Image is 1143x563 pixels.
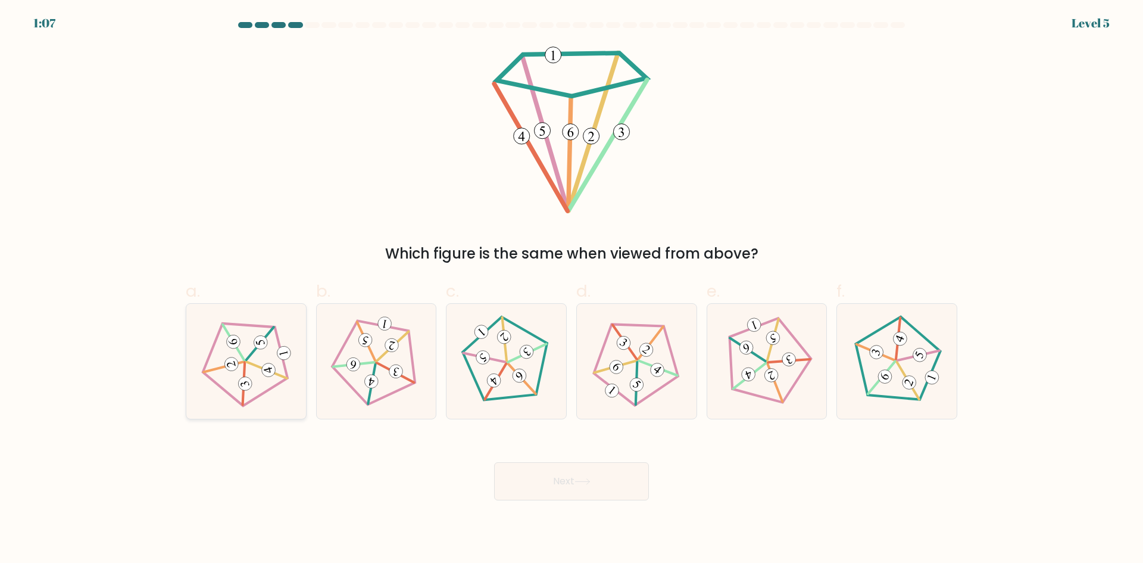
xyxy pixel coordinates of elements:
[1072,14,1110,32] div: Level 5
[836,279,845,303] span: f.
[446,279,459,303] span: c.
[707,279,720,303] span: e.
[494,462,649,500] button: Next
[33,14,55,32] div: 1:07
[576,279,591,303] span: d.
[193,243,950,265] div: Which figure is the same when viewed from above?
[186,279,200,303] span: a.
[316,279,330,303] span: b.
